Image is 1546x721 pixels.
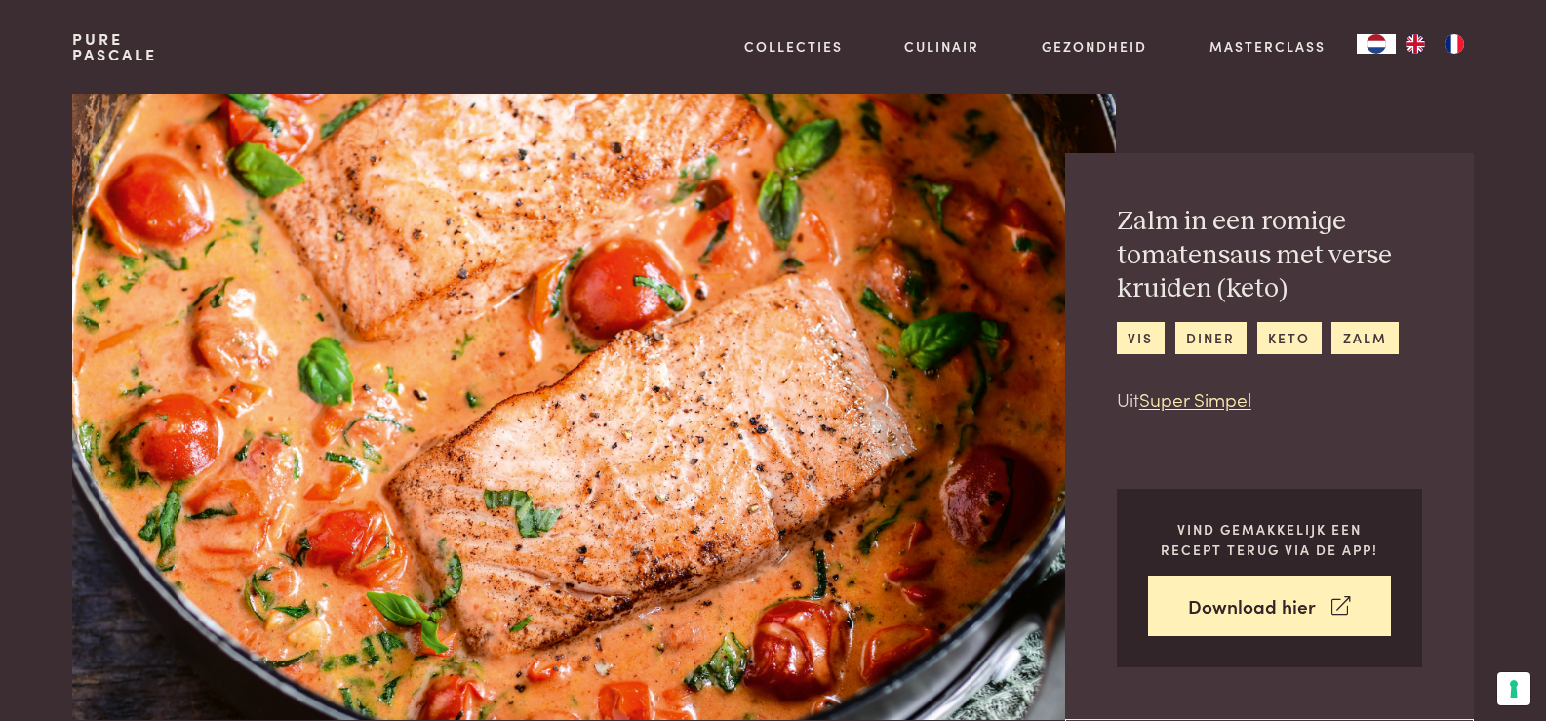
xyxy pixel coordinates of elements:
a: Download hier [1148,576,1391,637]
a: EN [1396,34,1435,54]
a: diner [1175,322,1247,354]
a: PurePascale [72,31,157,62]
a: NL [1357,34,1396,54]
h2: Zalm in een romige tomatensaus met verse kruiden (keto) [1117,205,1422,306]
a: Gezondheid [1042,36,1147,57]
a: FR [1435,34,1474,54]
p: Uit [1117,385,1422,414]
a: keto [1257,322,1322,354]
a: zalm [1331,322,1398,354]
a: Collecties [744,36,843,57]
ul: Language list [1396,34,1474,54]
p: Vind gemakkelijk een recept terug via de app! [1148,519,1391,559]
a: Culinair [904,36,979,57]
div: Language [1357,34,1396,54]
img: Zalm in een romige tomatensaus met verse kruiden (keto) [72,94,1115,720]
a: vis [1117,322,1165,354]
a: Super Simpel [1139,385,1251,412]
aside: Language selected: Nederlands [1357,34,1474,54]
button: Uw voorkeuren voor toestemming voor trackingtechnologieën [1497,672,1530,705]
a: Masterclass [1209,36,1326,57]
